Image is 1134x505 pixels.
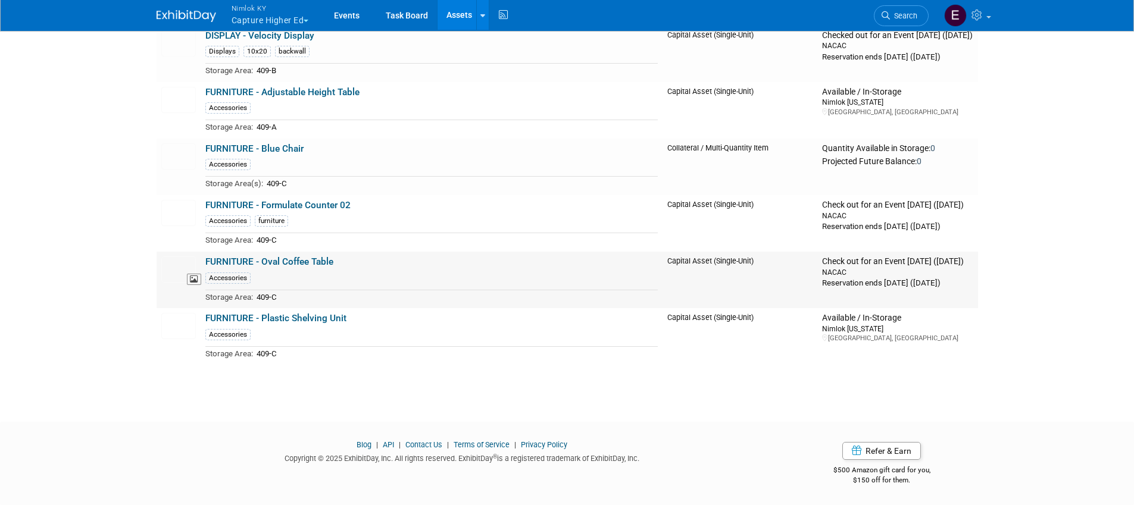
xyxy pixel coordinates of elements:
td: 409-C [263,177,658,190]
div: Nimlok [US_STATE] [822,324,973,334]
a: Contact Us [405,440,442,449]
div: Accessories [205,102,251,114]
span: | [396,440,404,449]
div: Reservation ends [DATE] ([DATE]) [822,51,973,62]
span: | [444,440,452,449]
img: ExhibitDay [157,10,216,22]
a: DISPLAY - Velocity Display [205,30,314,41]
div: Check out for an Event [DATE] ([DATE]) [822,200,973,211]
span: | [373,440,381,449]
td: Capital Asset (Single-Unit) [663,195,818,252]
div: backwall [275,46,310,57]
td: Capital Asset (Single-Unit) [663,26,818,82]
td: Capital Asset (Single-Unit) [663,82,818,139]
div: [GEOGRAPHIC_DATA], [GEOGRAPHIC_DATA] [822,334,973,343]
div: Check out for an Event [DATE] ([DATE]) [822,256,973,267]
div: Accessories [205,159,251,170]
td: 409-C [253,346,658,360]
a: Refer & Earn [842,442,921,460]
div: Accessories [205,272,251,284]
span: 0 [917,156,921,166]
span: Storage Area: [205,123,253,131]
span: Nimlok KY [232,2,309,14]
td: Collateral / Multi-Quantity Item [663,139,818,195]
div: Accessories [205,329,251,340]
span: Storage Area: [205,349,253,358]
span: 0 [930,143,935,153]
a: Terms of Service [454,440,510,449]
span: Storage Area(s): [205,179,263,188]
div: NACAC [822,267,973,277]
div: Accessories [205,215,251,227]
div: Available / In-Storage [822,87,973,98]
div: Nimlok [US_STATE] [822,97,973,107]
a: FURNITURE - Blue Chair [205,143,304,154]
div: NACAC [822,40,973,51]
img: Elizabeth Griffin [944,4,967,27]
div: Reservation ends [DATE] ([DATE]) [822,221,973,232]
a: FURNITURE - Plastic Shelving Unit [205,313,346,324]
div: $500 Amazon gift card for you, [786,457,978,485]
a: API [383,440,394,449]
a: FURNITURE - Formulate Counter 02 [205,200,351,211]
span: View Asset Image [187,274,201,285]
sup: ® [493,453,497,460]
td: Capital Asset (Single-Unit) [663,308,818,365]
a: FURNITURE - Adjustable Height Table [205,87,360,98]
span: | [511,440,519,449]
div: Displays [205,46,239,57]
div: Available / In-Storage [822,313,973,324]
a: Blog [357,440,371,449]
a: FURNITURE - Oval Coffee Table [205,256,333,267]
div: [GEOGRAPHIC_DATA], [GEOGRAPHIC_DATA] [822,108,973,117]
div: $150 off for them. [786,475,978,485]
div: 10x20 [243,46,271,57]
div: Copyright © 2025 ExhibitDay, Inc. All rights reserved. ExhibitDay is a registered trademark of Ex... [157,450,769,464]
td: 409-A [253,120,658,134]
td: Capital Asset (Single-Unit) [663,252,818,308]
td: 409-C [253,290,658,303]
a: Search [874,5,929,26]
div: Projected Future Balance: [822,154,973,167]
div: Checked out for an Event [DATE] ([DATE]) [822,30,973,41]
div: furniture [255,215,288,227]
td: 409-C [253,233,658,247]
span: Storage Area: [205,236,253,244]
div: Quantity Available in Storage: [822,143,973,154]
td: 409-B [253,64,658,77]
span: Storage Area: [205,66,253,75]
span: Storage Area: [205,293,253,302]
span: Search [890,11,917,20]
div: Reservation ends [DATE] ([DATE]) [822,277,973,288]
a: Privacy Policy [521,440,567,449]
div: NACAC [822,211,973,221]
